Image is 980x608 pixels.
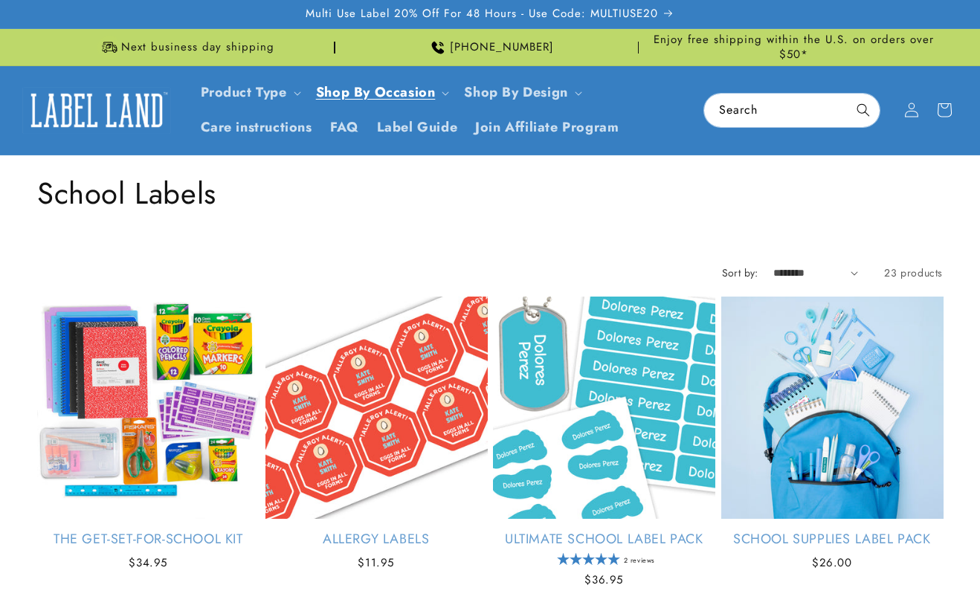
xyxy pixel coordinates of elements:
[121,40,274,55] span: Next business day shipping
[341,29,639,65] div: Announcement
[192,110,321,145] a: Care instructions
[192,75,307,110] summary: Product Type
[493,531,715,548] a: Ultimate School Label Pack
[17,82,177,139] a: Label Land
[37,174,943,213] h1: School Labels
[450,40,554,55] span: [PHONE_NUMBER]
[330,119,359,136] span: FAQ
[475,119,619,136] span: Join Affiliate Program
[265,531,488,548] a: Allergy Labels
[884,265,943,280] span: 23 products
[368,110,467,145] a: Label Guide
[722,265,758,280] label: Sort by:
[721,531,944,548] a: School Supplies Label Pack
[307,75,456,110] summary: Shop By Occasion
[37,531,259,548] a: The Get-Set-for-School Kit
[316,84,436,101] span: Shop By Occasion
[464,83,567,102] a: Shop By Design
[37,29,335,65] div: Announcement
[847,94,880,126] button: Search
[455,75,587,110] summary: Shop By Design
[201,119,312,136] span: Care instructions
[645,33,943,62] span: Enjoy free shipping within the U.S. on orders over $50*
[22,87,171,133] img: Label Land
[201,83,287,102] a: Product Type
[645,29,943,65] div: Announcement
[306,7,658,22] span: Multi Use Label 20% Off For 48 Hours - Use Code: MULTIUSE20
[321,110,368,145] a: FAQ
[377,119,458,136] span: Label Guide
[466,110,628,145] a: Join Affiliate Program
